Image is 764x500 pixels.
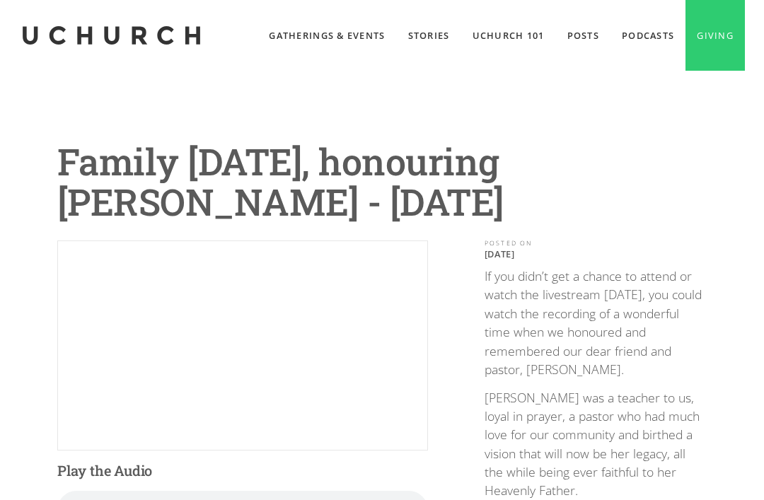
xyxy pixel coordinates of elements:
[485,240,707,247] div: POSTED ON
[57,141,707,222] h1: Family [DATE], honouring [PERSON_NAME] - [DATE]
[485,267,707,378] p: If you didn’t get a chance to attend or watch the livestream [DATE], you could watch the recordin...
[58,241,427,449] iframe: YouTube embed
[485,248,707,260] p: [DATE]
[57,462,428,479] h4: Play the Audio
[485,388,707,500] p: [PERSON_NAME] was a teacher to us, loyal in prayer, a pastor who had much love for our community ...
